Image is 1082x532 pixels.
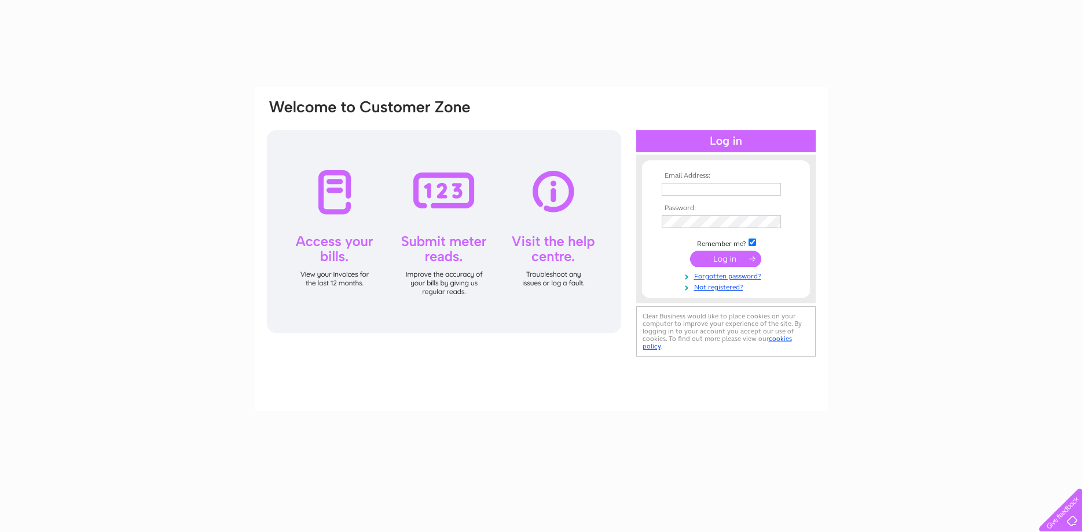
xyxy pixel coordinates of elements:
a: Not registered? [662,281,793,292]
th: Email Address: [659,172,793,180]
div: Clear Business would like to place cookies on your computer to improve your experience of the sit... [636,306,816,357]
a: cookies policy [643,335,792,350]
a: Forgotten password? [662,270,793,281]
th: Password: [659,204,793,212]
td: Remember me? [659,237,793,248]
input: Submit [690,251,761,267]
